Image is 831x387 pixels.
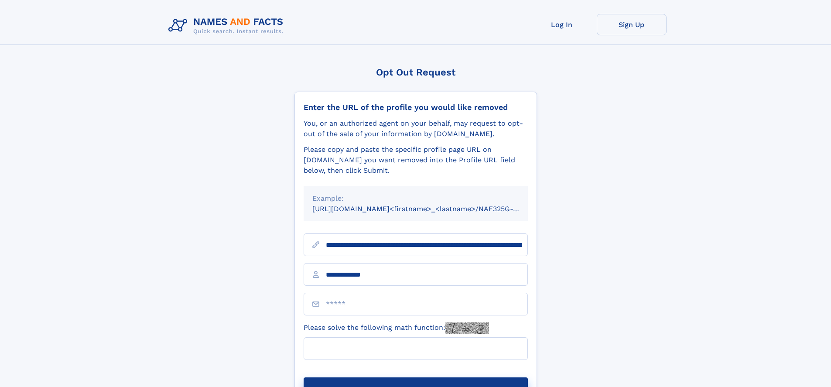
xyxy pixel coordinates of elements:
div: You, or an authorized agent on your behalf, may request to opt-out of the sale of your informatio... [304,118,528,139]
a: Sign Up [597,14,667,35]
a: Log In [527,14,597,35]
div: Enter the URL of the profile you would like removed [304,103,528,112]
img: Logo Names and Facts [165,14,291,38]
small: [URL][DOMAIN_NAME]<firstname>_<lastname>/NAF325G-xxxxxxxx [312,205,544,213]
div: Example: [312,193,519,204]
label: Please solve the following math function: [304,322,489,334]
div: Opt Out Request [294,67,537,78]
div: Please copy and paste the specific profile page URL on [DOMAIN_NAME] you want removed into the Pr... [304,144,528,176]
